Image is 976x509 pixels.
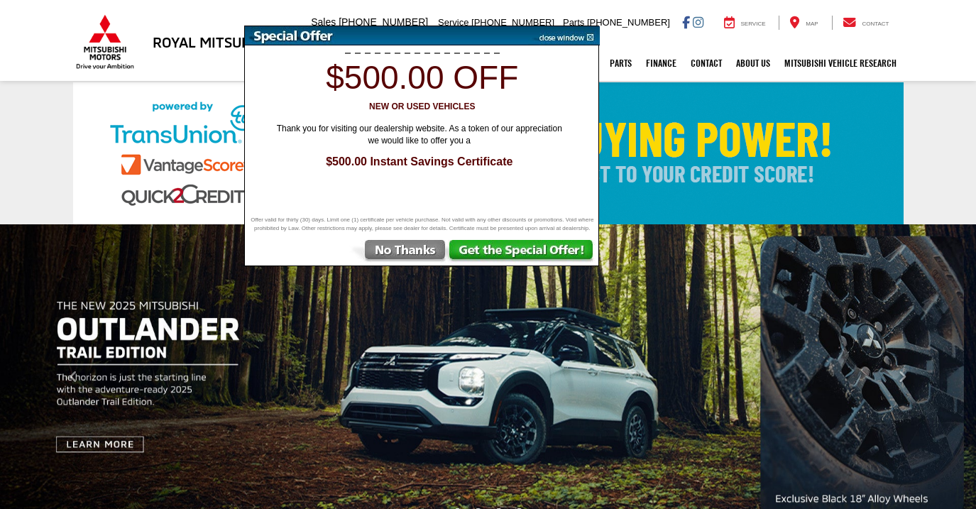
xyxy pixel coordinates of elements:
[563,17,584,28] span: Parts
[832,16,900,30] a: Contact
[153,34,277,50] h3: Royal Mitsubishi
[779,16,828,30] a: Map
[248,216,596,233] span: Offer valid for thirty (30) days. Limit one (1) certificate per vehicle purchase. Not valid with ...
[253,60,592,96] h1: $500.00 off
[448,240,598,266] img: Get the Special Offer
[349,240,448,266] img: No Thanks, Continue to Website
[471,17,554,28] span: [PHONE_NUMBER]
[587,17,670,28] span: [PHONE_NUMBER]
[73,82,904,224] img: Check Your Buying Power
[639,45,684,81] a: Finance
[862,21,889,27] span: Contact
[253,102,592,111] h3: New or Used Vehicles
[311,16,336,28] span: Sales
[339,16,428,28] span: [PHONE_NUMBER]
[684,45,729,81] a: Contact
[528,26,600,45] img: close window
[830,253,976,501] button: Click to view next picture.
[603,45,639,81] a: Parts: Opens in a new tab
[741,21,766,27] span: Service
[267,123,572,147] span: Thank you for visiting our dealership website. As a token of our appreciation we would like to of...
[806,21,818,27] span: Map
[729,45,777,81] a: About Us
[260,154,579,170] span: $500.00 Instant Savings Certificate
[713,16,777,30] a: Service
[73,14,137,70] img: Mitsubishi
[682,16,690,28] a: Facebook: Click to visit our Facebook page
[777,45,904,81] a: Mitsubishi Vehicle Research
[245,26,529,45] img: Special Offer
[693,16,703,28] a: Instagram: Click to visit our Instagram page
[438,17,468,28] span: Service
